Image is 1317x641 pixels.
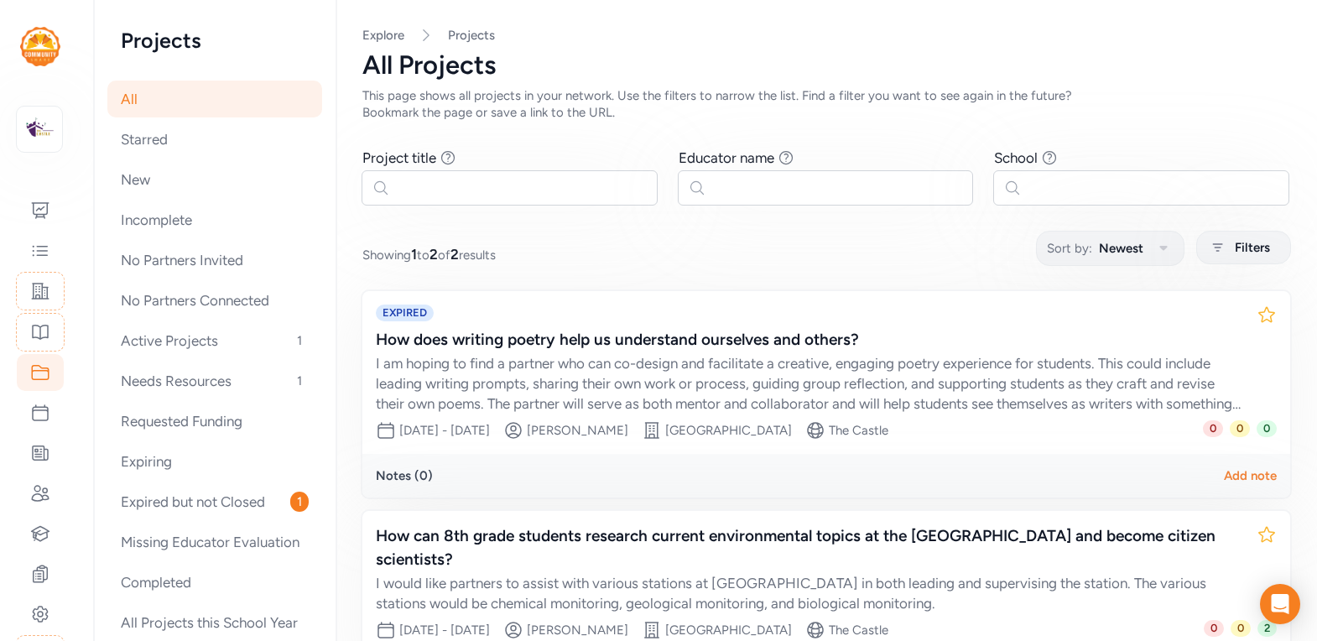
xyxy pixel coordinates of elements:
span: 0 [1231,620,1251,637]
img: logo [21,111,58,148]
div: Requested Funding [107,403,322,440]
div: Notes ( 0 ) [376,467,433,484]
span: Filters [1235,237,1270,258]
div: No Partners Connected [107,282,322,319]
div: New [107,161,322,198]
div: [PERSON_NAME] [527,622,628,638]
button: Sort by:Newest [1036,231,1184,266]
div: This page shows all projects in your network. Use the filters to narrow the list. Find a filter y... [362,87,1114,121]
div: The Castle [829,422,888,439]
span: 1 [290,331,309,351]
div: I am hoping to find a partner who can co-design and facilitate a creative, engaging poetry experi... [376,353,1243,414]
div: All [107,81,322,117]
div: Completed [107,564,322,601]
span: Sort by: [1047,238,1092,258]
div: Missing Educator Evaluation [107,524,322,560]
div: Educator name [679,148,774,168]
div: Add note [1224,467,1277,484]
div: Project title [362,148,436,168]
div: [PERSON_NAME] [527,422,628,439]
div: All Projects [362,50,1290,81]
span: 1 [290,371,309,391]
div: [GEOGRAPHIC_DATA] [665,622,792,638]
div: [DATE] - [DATE] [399,422,490,439]
span: 2 [450,246,459,263]
div: Incomplete [107,201,322,238]
span: 0 [1204,620,1224,637]
div: Expiring [107,443,322,480]
span: 1 [411,246,417,263]
span: 0 [1203,420,1223,437]
span: 2 [429,246,438,263]
div: How does writing poetry help us understand ourselves and others? [376,328,1243,352]
span: 1 [290,492,309,512]
div: Needs Resources [107,362,322,399]
div: Active Projects [107,322,322,359]
div: Starred [107,121,322,158]
span: 0 [1230,420,1250,437]
h2: Projects [121,27,309,54]
span: 0 [1257,420,1277,437]
nav: Breadcrumb [362,27,1290,44]
div: Open Intercom Messenger [1260,584,1300,624]
div: [GEOGRAPHIC_DATA] [665,422,792,439]
div: The Castle [829,622,888,638]
div: School [994,148,1038,168]
a: Explore [362,28,404,43]
div: I would like partners to assist with various stations at [GEOGRAPHIC_DATA] in both leading and su... [376,573,1243,613]
a: Projects [448,27,495,44]
span: Newest [1099,238,1143,258]
div: How can 8th grade students research current environmental topics at the [GEOGRAPHIC_DATA] and bec... [376,524,1243,571]
div: Expired but not Closed [107,483,322,520]
div: No Partners Invited [107,242,322,279]
span: EXPIRED [376,305,434,321]
img: logo [20,27,60,66]
div: All Projects this School Year [107,604,322,641]
div: [DATE] - [DATE] [399,622,490,638]
span: 2 [1257,620,1277,637]
span: Showing to of results [362,244,496,264]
